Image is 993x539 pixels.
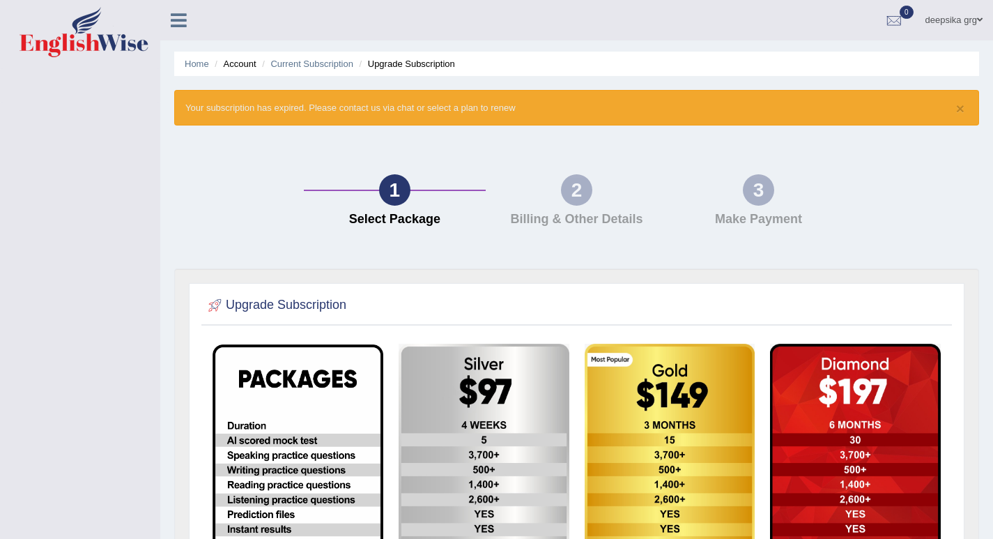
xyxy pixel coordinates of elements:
div: 2 [561,174,592,206]
div: 3 [743,174,774,206]
div: 1 [379,174,410,206]
li: Upgrade Subscription [356,57,455,70]
h4: Make Payment [675,213,842,227]
a: Current Subscription [270,59,353,69]
div: Your subscription has expired. Please contact us via chat or select a plan to renew [174,90,979,126]
li: Account [211,57,256,70]
button: × [956,101,964,116]
h4: Select Package [311,213,479,227]
span: 0 [900,6,914,19]
h4: Billing & Other Details [493,213,661,227]
a: Home [185,59,209,69]
h2: Upgrade Subscription [205,295,346,316]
